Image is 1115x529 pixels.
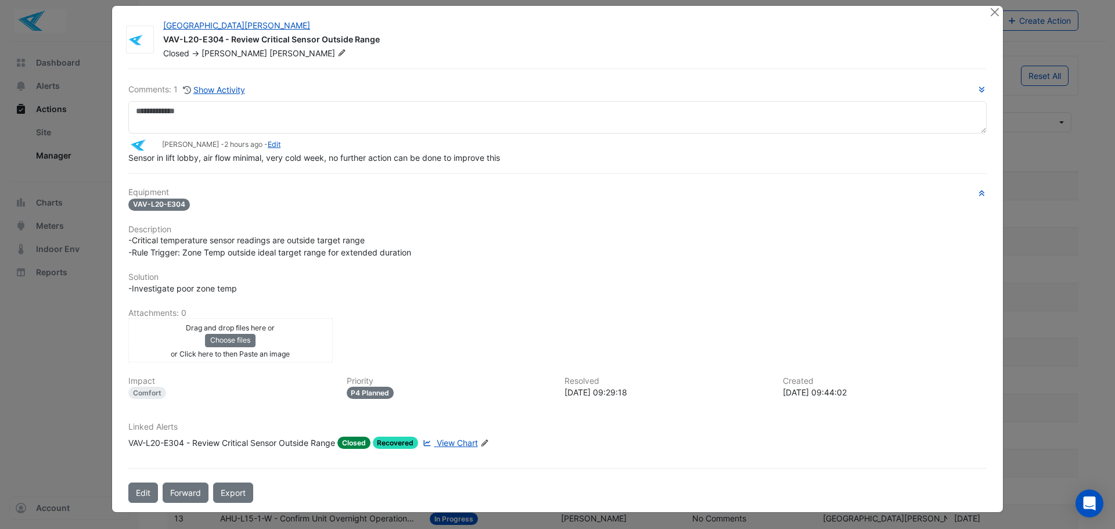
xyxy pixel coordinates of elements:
[224,140,262,149] span: 2025-08-11 09:29:13
[268,140,280,149] a: Edit
[128,139,157,152] img: Envar Service
[163,483,208,503] button: Forward
[564,376,769,386] h6: Resolved
[337,437,371,449] span: Closed
[128,387,166,399] div: Comfort
[182,83,246,96] button: Show Activity
[202,48,267,58] span: [PERSON_NAME]
[347,376,551,386] h6: Priority
[163,20,310,30] a: [GEOGRAPHIC_DATA][PERSON_NAME]
[213,483,253,503] a: Export
[128,225,987,235] h6: Description
[128,199,190,211] span: VAV-L20-E304
[128,235,411,257] span: -Critical temperature sensor readings are outside target range -Rule Trigger: Zone Temp outside i...
[1076,490,1103,517] div: Open Intercom Messenger
[171,350,290,358] small: or Click here to then Paste an image
[988,6,1001,18] button: Close
[128,83,246,96] div: Comments: 1
[128,188,987,197] h6: Equipment
[269,48,348,59] span: [PERSON_NAME]
[128,483,158,503] button: Edit
[373,437,419,449] span: Recovered
[162,139,280,150] small: [PERSON_NAME] - -
[205,334,256,347] button: Choose files
[564,386,769,398] div: [DATE] 09:29:18
[163,34,975,48] div: VAV-L20-E304 - Review Critical Sensor Outside Range
[437,438,478,448] span: View Chart
[128,308,987,318] h6: Attachments: 0
[127,34,153,46] img: Envar Service
[186,323,275,332] small: Drag and drop files here or
[128,153,500,163] span: Sensor in lift lobby, air flow minimal, very cold week, no further action can be done to improve ...
[128,437,335,449] div: VAV-L20-E304 - Review Critical Sensor Outside Range
[128,376,333,386] h6: Impact
[480,439,489,448] fa-icon: Edit Linked Alerts
[128,283,237,293] span: -Investigate poor zone temp
[783,376,987,386] h6: Created
[192,48,199,58] span: ->
[128,422,987,432] h6: Linked Alerts
[347,387,394,399] div: P4 Planned
[128,272,987,282] h6: Solution
[163,48,189,58] span: Closed
[420,437,477,449] a: View Chart
[783,386,987,398] div: [DATE] 09:44:02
